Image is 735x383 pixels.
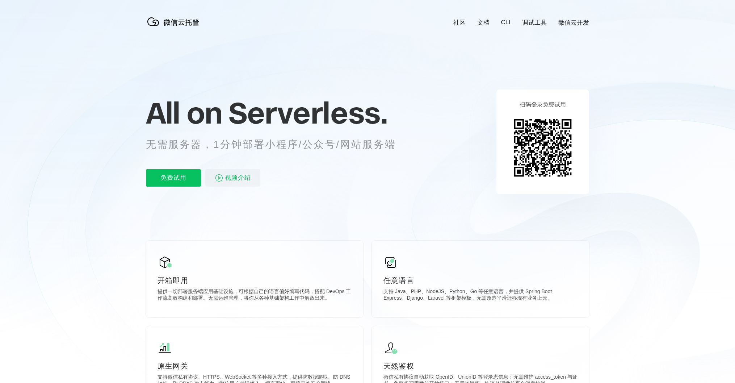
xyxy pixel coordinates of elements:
[383,288,577,303] p: 支持 Java、PHP、NodeJS、Python、Go 等任意语言，并提供 Spring Boot、Express、Django、Laravel 等框架模板，无需改造平滑迁移现有业务上云。
[157,275,352,286] p: 开箱即用
[146,137,409,152] p: 无需服务器，1分钟部署小程序/公众号/网站服务端
[520,101,566,109] p: 扫码登录免费试用
[146,169,201,187] p: 免费试用
[228,95,387,131] span: Serverless.
[146,24,204,30] a: 微信云托管
[146,95,222,131] span: All on
[453,18,466,27] a: 社区
[215,174,223,182] img: video_play.svg
[146,14,204,29] img: 微信云托管
[501,19,511,26] a: CLI
[522,18,547,27] a: 调试工具
[383,361,577,371] p: 天然鉴权
[157,361,352,371] p: 原生网关
[225,169,251,187] span: 视频介绍
[157,288,352,303] p: 提供一切部署服务端应用基础设施，可根据自己的语言偏好编写代码，搭配 DevOps 工作流高效构建和部署。无需运维管理，将你从各种基础架构工作中解放出来。
[383,275,577,286] p: 任意语言
[477,18,490,27] a: 文档
[558,18,589,27] a: 微信云开发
